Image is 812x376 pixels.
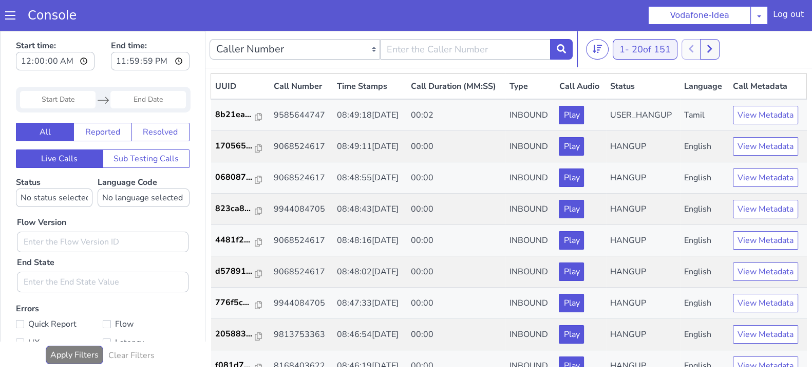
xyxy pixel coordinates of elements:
td: English [680,319,729,351]
td: 00:00 [407,257,506,288]
input: End Date [110,60,186,78]
td: 00:00 [407,163,506,194]
td: INBOUND [505,194,555,225]
td: HANGUP [606,194,680,225]
button: Play [559,263,584,281]
a: 170565... [215,109,266,121]
button: Sub Testing Calls [103,119,190,137]
label: End time: [111,6,190,43]
label: Quick Report [16,286,103,300]
span: 20 of 151 [632,12,671,25]
td: English [680,131,729,163]
td: INBOUND [505,319,555,351]
td: 08:48:55[DATE] [333,131,407,163]
td: English [680,100,729,131]
button: 1- 20of 151 [613,8,677,29]
td: English [680,288,729,319]
td: English [680,257,729,288]
td: INBOUND [505,100,555,131]
td: English [680,225,729,257]
button: View Metadata [733,75,798,93]
button: Play [559,326,584,344]
td: 08:46:54[DATE] [333,288,407,319]
p: f081d7... [215,328,255,341]
td: HANGUP [606,225,680,257]
td: 08:48:43[DATE] [333,163,407,194]
a: 068087... [215,140,266,153]
td: HANGUP [606,288,680,319]
th: UUID [211,43,270,69]
select: Status [16,158,92,176]
button: Play [559,106,584,125]
a: 4481f2... [215,203,266,215]
td: 00:00 [407,131,506,163]
td: HANGUP [606,319,680,351]
button: Vodafone-Idea [648,6,751,25]
button: View Metadata [733,169,798,187]
input: Enter the Caller Number [380,8,551,29]
td: HANGUP [606,131,680,163]
th: Call Number [270,43,333,69]
td: USER_HANGUP [606,68,680,100]
p: 776f5c... [215,266,255,278]
td: 8168403622 [270,319,333,351]
td: 9068524617 [270,131,333,163]
a: 8b21ea... [215,78,266,90]
label: UX [16,305,103,319]
td: 08:46:19[DATE] [333,319,407,351]
td: 08:47:33[DATE] [333,257,407,288]
th: Type [505,43,555,69]
td: 9944084705 [270,163,333,194]
label: Start time: [16,6,95,43]
p: 205883... [215,297,255,309]
td: INBOUND [505,288,555,319]
label: Latency [103,305,190,319]
button: Resolved [131,92,190,110]
td: 08:49:18[DATE] [333,68,407,100]
a: 205883... [215,297,266,309]
td: 00:00 [407,225,506,257]
button: Play [559,200,584,219]
a: Console [15,8,89,23]
p: 823ca8... [215,172,255,184]
td: 00:00 [407,194,506,225]
button: View Metadata [733,263,798,281]
button: View Metadata [733,138,798,156]
th: Language [680,43,729,69]
p: 068087... [215,140,255,153]
a: 823ca8... [215,172,266,184]
button: View Metadata [733,326,798,344]
a: d57891... [215,234,266,247]
button: Play [559,232,584,250]
a: 776f5c... [215,266,266,278]
label: Status [16,146,92,176]
td: INBOUND [505,225,555,257]
button: Reported [73,92,131,110]
td: INBOUND [505,163,555,194]
td: INBOUND [505,68,555,100]
input: Start time: [16,21,95,40]
p: 8b21ea... [215,78,255,90]
button: Apply Filters [46,315,103,333]
input: Enter the Flow Version ID [17,201,188,221]
button: Play [559,294,584,313]
button: Play [559,169,584,187]
button: Play [559,75,584,93]
td: 00:00 [407,288,506,319]
td: HANGUP [606,163,680,194]
button: All [16,92,74,110]
label: Language Code [98,146,190,176]
td: 9813753363 [270,288,333,319]
td: Tamil [680,68,729,100]
p: 4481f2... [215,203,255,215]
td: 9944084705 [270,257,333,288]
td: INBOUND [505,257,555,288]
button: Play [559,138,584,156]
button: Live Calls [16,119,103,137]
p: 170565... [215,109,255,121]
button: View Metadata [733,106,798,125]
td: 00:00 [407,100,506,131]
button: View Metadata [733,232,798,250]
td: 08:48:16[DATE] [333,194,407,225]
td: 9068524617 [270,225,333,257]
